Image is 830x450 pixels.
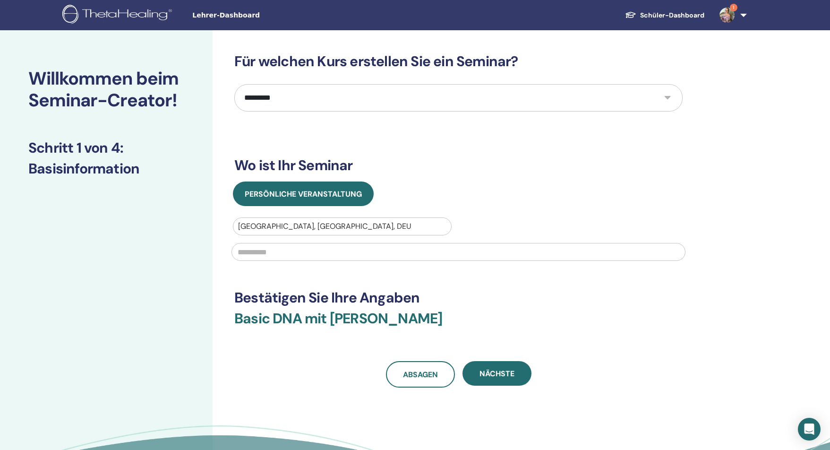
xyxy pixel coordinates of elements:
img: logo.png [62,5,175,26]
a: Absagen [386,361,455,388]
h3: Basisinformation [28,160,184,177]
button: Persönliche Veranstaltung [233,182,374,206]
h2: Willkommen beim Seminar-Creator! [28,68,184,111]
img: default.jpg [719,8,735,23]
h3: Bestätigen Sie Ihre Angaben [234,289,683,306]
h3: Schritt 1 von 4 : [28,139,184,156]
span: 1 [730,4,737,11]
span: Nächste [479,369,514,379]
span: Absagen [403,370,438,380]
h3: Wo ist Ihr Seminar [234,157,683,174]
span: Persönliche Veranstaltung [245,189,362,199]
a: Schüler-Dashboard [617,7,712,24]
span: Lehrer-Dashboard [192,10,334,20]
h3: Für welchen Kurs erstellen Sie ein Seminar? [234,53,683,70]
h3: Basic DNA mit [PERSON_NAME] [234,310,683,338]
button: Nächste [462,361,531,386]
div: Open Intercom Messenger [798,418,821,441]
img: graduation-cap-white.svg [625,11,636,19]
